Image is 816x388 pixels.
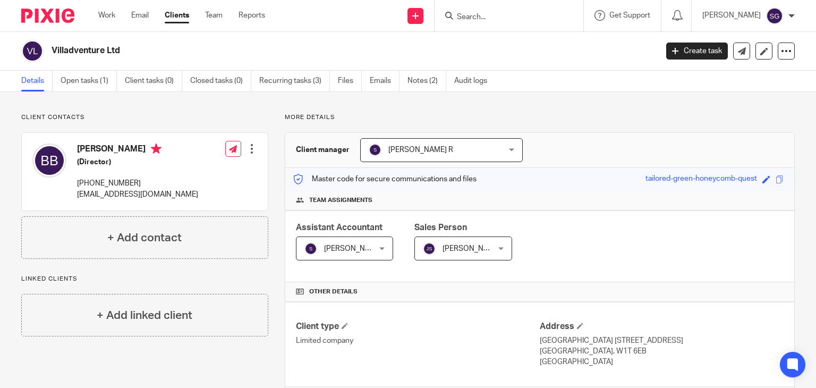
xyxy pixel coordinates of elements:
span: Sales Person [414,223,467,232]
img: svg%3E [766,7,783,24]
p: Limited company [296,335,540,346]
a: Emails [370,71,399,91]
h5: (Director) [77,157,198,167]
h4: Client type [296,321,540,332]
a: Closed tasks (0) [190,71,251,91]
a: Team [205,10,223,21]
p: [PERSON_NAME] [702,10,761,21]
p: [GEOGRAPHIC_DATA] [540,357,784,367]
span: Team assignments [309,196,372,205]
p: [PHONE_NUMBER] [77,178,198,189]
a: Work [98,10,115,21]
a: Client tasks (0) [125,71,182,91]
span: [PERSON_NAME] [443,245,501,252]
h3: Client manager [296,145,350,155]
a: Create task [666,43,728,60]
span: Get Support [609,12,650,19]
img: Pixie [21,9,74,23]
span: [PERSON_NAME] R [324,245,389,252]
p: Master code for secure communications and files [293,174,477,184]
p: Client contacts [21,113,268,122]
span: [PERSON_NAME] R [388,146,453,154]
h4: + Add linked client [97,307,192,324]
a: Files [338,71,362,91]
a: Notes (2) [407,71,446,91]
a: Details [21,71,53,91]
img: svg%3E [304,242,317,255]
a: Audit logs [454,71,495,91]
input: Search [456,13,551,22]
p: [GEOGRAPHIC_DATA] [STREET_ADDRESS] [540,335,784,346]
a: Reports [239,10,265,21]
h4: + Add contact [107,230,182,246]
a: Email [131,10,149,21]
a: Recurring tasks (3) [259,71,330,91]
span: Assistant Accountant [296,223,382,232]
img: svg%3E [369,144,381,156]
p: Linked clients [21,275,268,283]
i: Primary [151,144,161,154]
a: Open tasks (1) [61,71,117,91]
p: More details [285,113,795,122]
h4: Address [540,321,784,332]
a: Clients [165,10,189,21]
img: svg%3E [423,242,436,255]
h2: Villadventure Ltd [52,45,531,56]
p: [GEOGRAPHIC_DATA], W1T 6EB [540,346,784,357]
div: tailored-green-honeycomb-quest [645,173,757,185]
p: [EMAIL_ADDRESS][DOMAIN_NAME] [77,189,198,200]
h4: [PERSON_NAME] [77,144,198,157]
img: svg%3E [32,144,66,178]
img: svg%3E [21,40,44,62]
span: Other details [309,288,358,296]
